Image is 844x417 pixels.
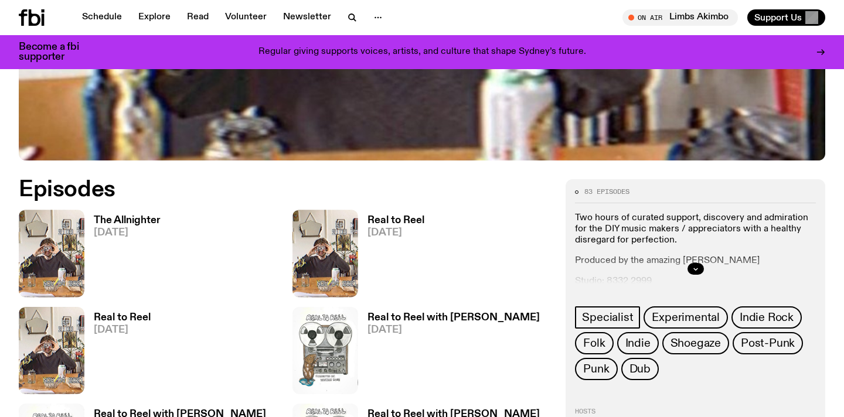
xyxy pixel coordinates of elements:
[94,228,161,238] span: [DATE]
[625,337,651,350] span: Indie
[358,216,424,297] a: Real to Reel[DATE]
[19,179,552,200] h2: Episodes
[367,313,540,323] h3: Real to Reel with [PERSON_NAME]
[754,12,802,23] span: Support Us
[19,210,84,297] img: Jasper Craig Adams holds a vintage camera to his eye, obscuring his face. He is wearing a grey ju...
[740,311,794,324] span: Indie Rock
[84,313,151,394] a: Real to Reel[DATE]
[575,213,816,247] p: Two hours of curated support, discovery and admiration for the DIY music makers / appreciators wi...
[94,216,161,225] h3: The Allnighter
[733,332,803,354] a: Post-Punk
[741,337,795,350] span: Post-Punk
[731,306,802,329] a: Indie Rock
[276,9,338,26] a: Newsletter
[131,9,178,26] a: Explore
[575,332,613,354] a: Folk
[292,210,358,297] img: Jasper Craig Adams holds a vintage camera to his eye, obscuring his face. He is wearing a grey ju...
[671,337,721,350] span: Shoegaze
[662,332,729,354] a: Shoegaze
[622,9,738,26] button: On AirLimbs Akimbo
[258,47,586,57] p: Regular giving supports voices, artists, and culture that shape Sydney’s future.
[84,216,161,297] a: The Allnighter[DATE]
[94,325,151,335] span: [DATE]
[19,307,84,394] img: Jasper Craig Adams holds a vintage camera to his eye, obscuring his face. He is wearing a grey ju...
[575,358,617,380] a: Punk
[583,363,609,375] span: Punk
[218,9,274,26] a: Volunteer
[575,306,640,329] a: Specialist
[583,337,605,350] span: Folk
[367,325,540,335] span: [DATE]
[367,216,424,225] h3: Real to Reel
[629,363,651,375] span: Dub
[19,42,94,62] h3: Become a fbi supporter
[367,228,424,238] span: [DATE]
[94,313,151,323] h3: Real to Reel
[180,9,216,26] a: Read
[582,311,633,324] span: Specialist
[644,306,728,329] a: Experimental
[621,358,659,380] a: Dub
[75,9,129,26] a: Schedule
[747,9,825,26] button: Support Us
[584,189,629,195] span: 83 episodes
[617,332,659,354] a: Indie
[358,313,540,394] a: Real to Reel with [PERSON_NAME][DATE]
[652,311,720,324] span: Experimental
